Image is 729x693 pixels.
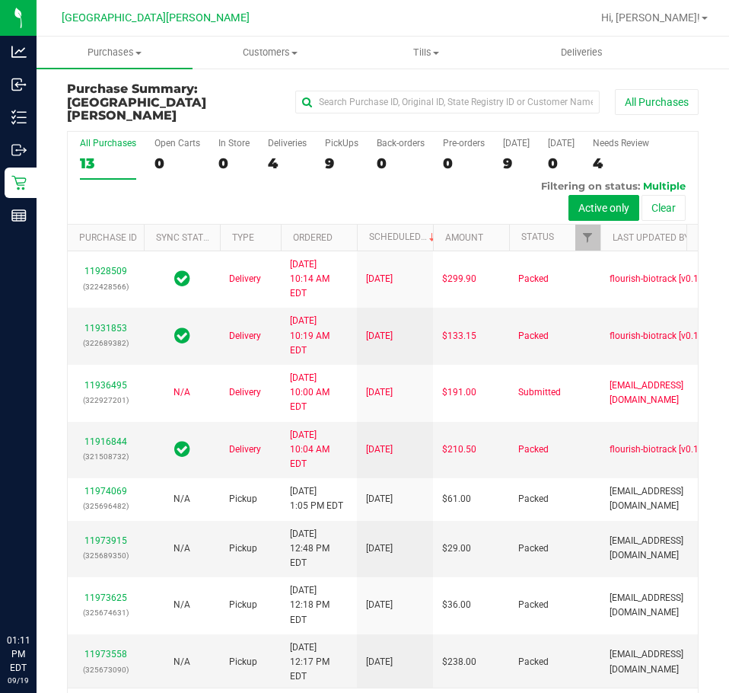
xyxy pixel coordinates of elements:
[442,442,476,457] span: $210.50
[290,640,348,685] span: [DATE] 12:17 PM EDT
[7,634,30,675] p: 01:11 PM EDT
[173,492,190,506] button: N/A
[442,385,476,400] span: $191.00
[173,656,190,667] span: Not Applicable
[518,385,561,400] span: Submitted
[84,436,127,447] a: 11916844
[442,655,476,669] span: $238.00
[193,46,348,59] span: Customers
[229,442,261,457] span: Delivery
[173,385,190,400] button: N/A
[173,655,190,669] button: N/A
[442,541,471,556] span: $29.00
[613,232,689,243] a: Last Updated By
[366,385,393,400] span: [DATE]
[11,77,27,92] inline-svg: Inbound
[84,649,127,659] a: 11973558
[290,371,348,415] span: [DATE] 10:00 AM EDT
[601,11,700,24] span: Hi, [PERSON_NAME]!
[503,138,530,148] div: [DATE]
[518,442,549,457] span: Packed
[67,95,206,123] span: [GEOGRAPHIC_DATA][PERSON_NAME]
[568,195,639,221] button: Active only
[84,323,127,334] a: 11931853
[84,380,127,391] a: 11936495
[268,138,307,148] div: Deliveries
[229,655,257,669] span: Pickup
[643,180,686,192] span: Multiple
[37,46,193,59] span: Purchases
[173,598,190,612] button: N/A
[77,499,135,513] p: (325696482)
[156,232,215,243] a: Sync Status
[84,535,127,546] a: 11973915
[173,387,190,398] span: Not Applicable
[615,89,699,115] button: All Purchases
[518,541,549,556] span: Packed
[443,138,485,148] div: Pre-orders
[293,232,333,243] a: Ordered
[7,675,30,686] p: 09/19
[15,571,61,617] iframe: Resource center
[229,272,261,286] span: Delivery
[11,175,27,190] inline-svg: Retail
[173,493,190,504] span: Not Applicable
[77,663,135,677] p: (325673090)
[174,439,190,460] span: In Sync
[84,486,127,497] a: 11974069
[503,155,530,172] div: 9
[641,195,686,221] button: Clear
[610,272,708,286] span: flourish-biotrack [v0.1.0]
[77,548,135,563] p: (325689350)
[366,598,393,612] span: [DATE]
[366,541,393,556] span: [DATE]
[229,541,257,556] span: Pickup
[521,232,554,242] a: Status
[540,46,623,59] span: Deliveries
[193,37,349,69] a: Customers
[77,393,135,407] p: (322927201)
[442,329,476,343] span: $133.15
[366,272,393,286] span: [DATE]
[229,598,257,612] span: Pickup
[84,266,127,276] a: 11928509
[295,91,600,113] input: Search Purchase ID, Original ID, State Registry ID or Customer Name...
[593,138,649,148] div: Needs Review
[67,82,278,123] h3: Purchase Summary:
[80,138,136,148] div: All Purchases
[518,492,549,506] span: Packed
[610,442,708,457] span: flourish-biotrack [v0.1.0]
[325,155,358,172] div: 9
[541,180,640,192] span: Filtering on status:
[504,37,660,69] a: Deliveries
[77,449,135,464] p: (321508732)
[518,598,549,612] span: Packed
[575,225,600,251] a: Filter
[518,272,549,286] span: Packed
[290,583,348,628] span: [DATE] 12:18 PM EDT
[232,232,254,243] a: Type
[84,592,127,603] a: 11973625
[325,138,358,148] div: PickUps
[173,543,190,554] span: Not Applicable
[349,37,505,69] a: Tills
[377,138,425,148] div: Back-orders
[548,155,575,172] div: 0
[593,155,649,172] div: 4
[290,314,348,358] span: [DATE] 10:19 AM EDT
[229,492,257,506] span: Pickup
[445,232,483,243] a: Amount
[366,655,393,669] span: [DATE]
[377,155,425,172] div: 0
[218,155,250,172] div: 0
[154,138,200,148] div: Open Carts
[610,329,708,343] span: flourish-biotrack [v0.1.0]
[77,605,135,620] p: (325674631)
[229,329,261,343] span: Delivery
[173,541,190,556] button: N/A
[443,155,485,172] div: 0
[229,385,261,400] span: Delivery
[290,527,348,571] span: [DATE] 12:48 PM EDT
[218,138,250,148] div: In Store
[173,599,190,610] span: Not Applicable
